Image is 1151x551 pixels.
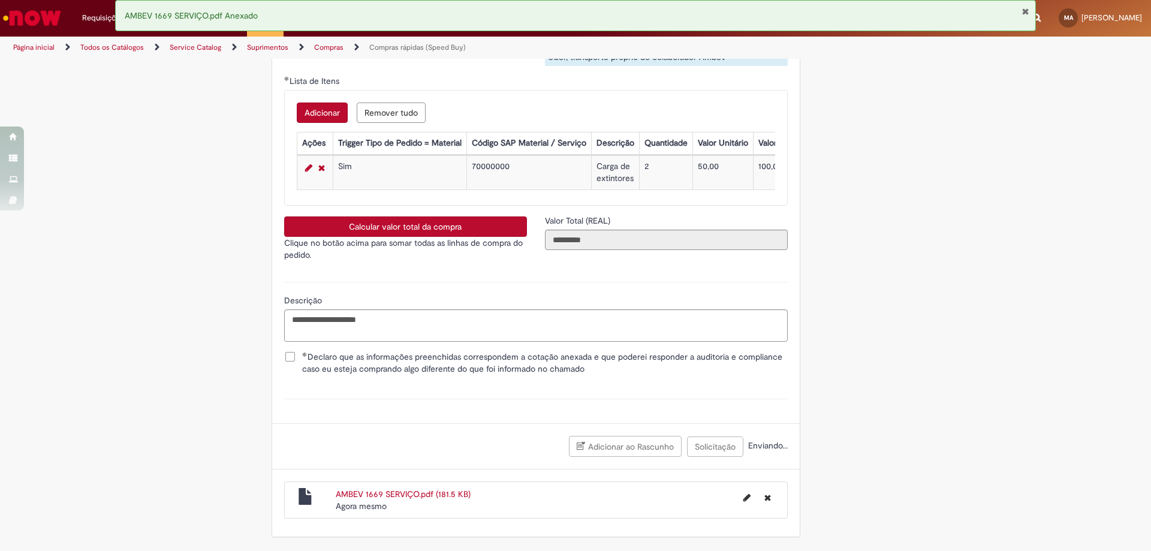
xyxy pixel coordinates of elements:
th: Código SAP Material / Serviço [466,133,591,155]
th: Valor Total Moeda [753,133,830,155]
span: Enviando... [746,440,788,451]
td: 70000000 [466,156,591,190]
button: Excluir AMBEV 1669 SERVIÇO.pdf [757,488,778,507]
button: Calcular valor total da compra [284,216,527,237]
button: Add a row for Lista de Itens [297,103,348,123]
a: Todos os Catálogos [80,43,144,52]
a: AMBEV 1669 SERVIÇO.pdf (181.5 KB) [336,489,471,499]
span: Agora mesmo [336,501,387,511]
span: Declaro que as informações preenchidas correspondem a cotação anexada e que poderei responder a a... [302,351,788,375]
a: Remover linha 1 [315,161,328,175]
a: Service Catalog [170,43,221,52]
th: Trigger Tipo de Pedido = Material [333,133,466,155]
td: 2 [639,156,692,190]
span: Obrigatório Preenchido [284,76,290,81]
time: 29/09/2025 12:14:25 [336,501,387,511]
a: Suprimentos [247,43,288,52]
ul: Trilhas de página [9,37,758,59]
th: Quantidade [639,133,692,155]
input: Valor Total (REAL) [545,230,788,250]
span: Lista de Itens [290,76,342,86]
img: ServiceNow [1,6,63,30]
span: [PERSON_NAME] [1081,13,1142,23]
span: AMBEV 1669 SERVIÇO.pdf Anexado [125,10,258,21]
td: 50,00 [692,156,753,190]
span: Descrição [284,295,324,306]
td: 100,00 [753,156,830,190]
span: Requisições [82,12,124,24]
button: Editar nome de arquivo AMBEV 1669 SERVIÇO.pdf [736,488,758,507]
a: Editar Linha 1 [302,161,315,175]
th: Valor Unitário [692,133,753,155]
a: Compras [314,43,344,52]
td: Sim [333,156,466,190]
label: Somente leitura - Valor Total (REAL) [545,215,613,227]
textarea: Descrição [284,309,788,342]
span: Somente leitura - Valor Total (REAL) [545,215,613,226]
th: Descrição [591,133,639,155]
button: Remove all rows for Lista de Itens [357,103,426,123]
p: Clique no botão acima para somar todas as linhas de compra do pedido. [284,237,527,261]
td: Carga de extintores [591,156,639,190]
a: Página inicial [13,43,55,52]
th: Ações [297,133,333,155]
span: MA [1064,14,1073,22]
button: Fechar Notificação [1022,7,1029,16]
a: Compras rápidas (Speed Buy) [369,43,466,52]
span: Obrigatório Preenchido [302,352,308,357]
